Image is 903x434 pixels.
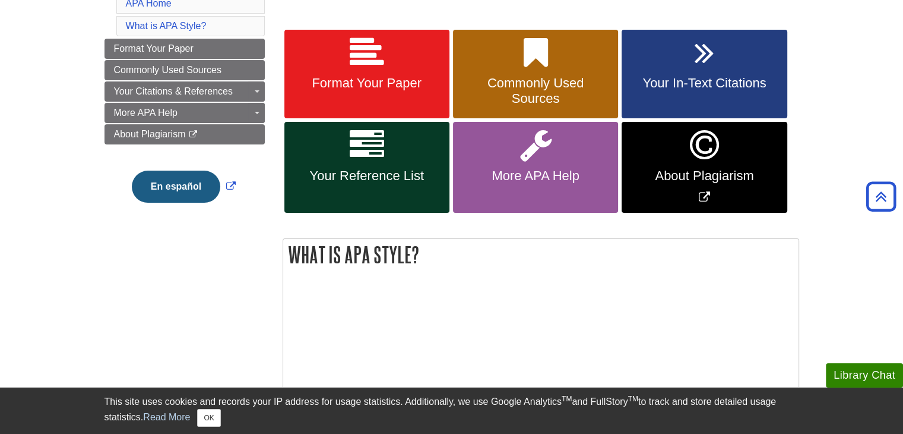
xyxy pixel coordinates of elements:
[114,129,186,139] span: About Plagiarism
[114,86,233,96] span: Your Citations & References
[114,65,221,75] span: Commonly Used Sources
[622,30,787,119] a: Your In-Text Citations
[114,108,178,118] span: More APA Help
[630,76,778,91] span: Your In-Text Citations
[622,122,787,213] a: Link opens in new window
[562,395,572,403] sup: TM
[453,122,618,213] a: More APA Help
[453,30,618,119] a: Commonly Used Sources
[462,76,609,106] span: Commonly Used Sources
[126,21,207,31] a: What is APA Style?
[628,395,638,403] sup: TM
[197,409,220,427] button: Close
[630,168,778,184] span: About Plagiarism
[104,103,265,123] a: More APA Help
[283,239,799,271] h2: What is APA Style?
[104,124,265,144] a: About Plagiarism
[293,168,441,184] span: Your Reference List
[826,363,903,388] button: Library Chat
[104,39,265,59] a: Format Your Paper
[104,60,265,80] a: Commonly Used Sources
[129,181,239,191] a: Link opens in new window
[104,81,265,102] a: Your Citations & References
[114,43,194,54] span: Format Your Paper
[284,122,449,213] a: Your Reference List
[132,171,220,203] button: En español
[104,395,799,427] div: This site uses cookies and records your IP address for usage statistics. Additionally, we use Goo...
[143,412,190,422] a: Read More
[293,76,441,91] span: Format Your Paper
[462,168,609,184] span: More APA Help
[862,188,900,205] a: Back to Top
[284,30,449,119] a: Format Your Paper
[188,131,198,139] i: This link opens in a new window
